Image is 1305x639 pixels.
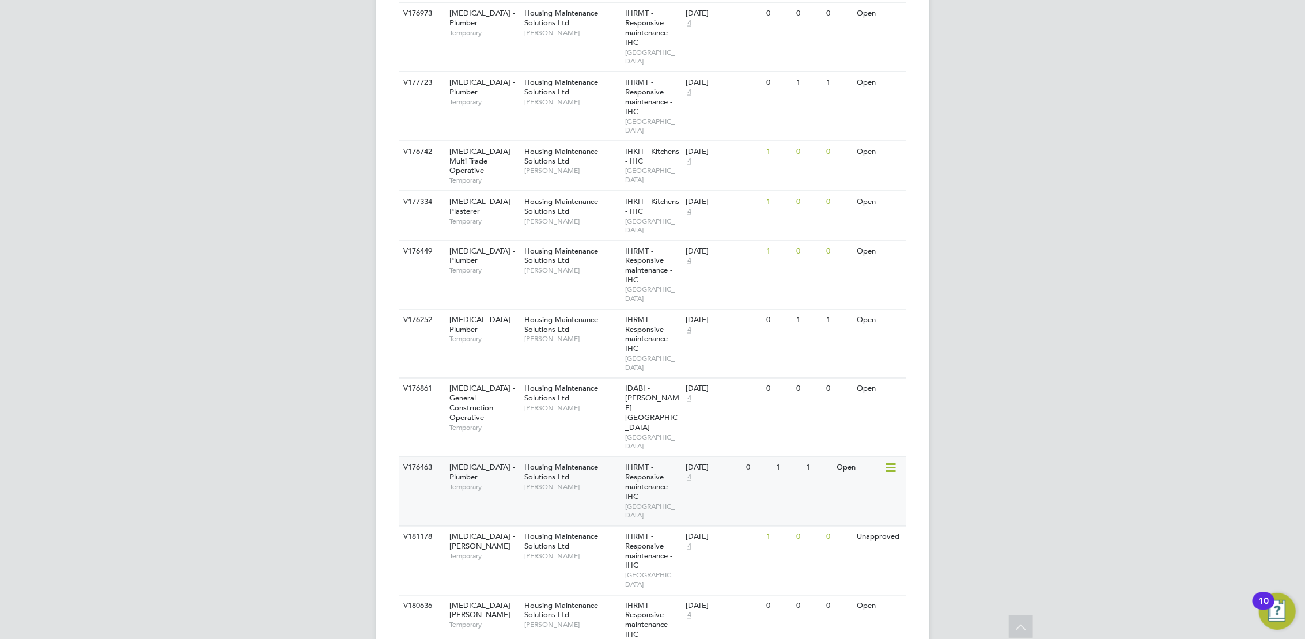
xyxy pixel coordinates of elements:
[524,532,598,551] span: Housing Maintenance Solutions Ltd
[524,97,619,107] span: [PERSON_NAME]
[793,379,823,400] div: 0
[524,601,598,621] span: Housing Maintenance Solutions Ltd
[401,596,441,617] div: V180636
[686,256,693,266] span: 4
[401,527,441,548] div: V181178
[401,191,441,213] div: V177334
[763,191,793,213] div: 1
[449,483,519,492] span: Temporary
[625,463,672,502] span: IHRMT - Responsive maintenance - IHC
[625,77,672,116] span: IHRMT - Responsive maintenance - IHC
[449,552,519,561] span: Temporary
[625,433,680,451] span: [GEOGRAPHIC_DATA]
[854,379,904,400] div: Open
[824,310,854,331] div: 1
[763,379,793,400] div: 0
[625,166,680,184] span: [GEOGRAPHIC_DATA]
[763,72,793,93] div: 0
[793,241,823,262] div: 0
[625,532,672,571] span: IHRMT - Responsive maintenance - IHC
[834,457,884,479] div: Open
[524,8,598,28] span: Housing Maintenance Solutions Ltd
[763,241,793,262] div: 1
[449,176,519,185] span: Temporary
[449,146,515,176] span: [MEDICAL_DATA] - Multi Trade Operative
[824,596,854,617] div: 0
[449,266,519,275] span: Temporary
[743,457,773,479] div: 0
[763,527,793,548] div: 1
[824,3,854,24] div: 0
[449,246,515,266] span: [MEDICAL_DATA] - Plumber
[763,310,793,331] div: 0
[625,315,672,354] span: IHRMT - Responsive maintenance - IHC
[824,72,854,93] div: 1
[686,602,761,611] div: [DATE]
[686,384,761,394] div: [DATE]
[625,571,680,589] span: [GEOGRAPHIC_DATA]
[449,424,519,433] span: Temporary
[824,141,854,162] div: 0
[686,197,761,207] div: [DATE]
[449,463,515,482] span: [MEDICAL_DATA] - Plumber
[686,473,693,483] span: 4
[854,72,904,93] div: Open
[401,379,441,400] div: V176861
[625,8,672,47] span: IHRMT - Responsive maintenance - IHC
[824,241,854,262] div: 0
[793,596,823,617] div: 0
[625,117,680,135] span: [GEOGRAPHIC_DATA]
[524,621,619,630] span: [PERSON_NAME]
[625,384,679,433] span: IDABI - [PERSON_NAME][GEOGRAPHIC_DATA]
[1259,593,1296,630] button: Open Resource Center, 10 new notifications
[686,463,740,473] div: [DATE]
[773,457,803,479] div: 1
[449,77,515,97] span: [MEDICAL_DATA] - Plumber
[854,141,904,162] div: Open
[793,141,823,162] div: 0
[824,191,854,213] div: 0
[793,527,823,548] div: 0
[625,48,680,66] span: [GEOGRAPHIC_DATA]
[686,394,693,404] span: 4
[1258,601,1269,616] div: 10
[793,191,823,213] div: 0
[686,78,761,88] div: [DATE]
[449,217,519,226] span: Temporary
[449,97,519,107] span: Temporary
[401,3,441,24] div: V176973
[686,207,693,217] span: 4
[793,310,823,331] div: 1
[449,621,519,630] span: Temporary
[449,8,515,28] span: [MEDICAL_DATA] - Plumber
[401,141,441,162] div: V176742
[854,310,904,331] div: Open
[401,457,441,479] div: V176463
[686,88,693,97] span: 4
[524,217,619,226] span: [PERSON_NAME]
[524,246,598,266] span: Housing Maintenance Solutions Ltd
[401,72,441,93] div: V177723
[449,384,515,423] span: [MEDICAL_DATA] - General Construction Operative
[449,335,519,344] span: Temporary
[524,384,598,403] span: Housing Maintenance Solutions Ltd
[824,527,854,548] div: 0
[763,3,793,24] div: 0
[686,9,761,18] div: [DATE]
[686,532,761,542] div: [DATE]
[524,315,598,335] span: Housing Maintenance Solutions Ltd
[625,217,680,235] span: [GEOGRAPHIC_DATA]
[524,463,598,482] span: Housing Maintenance Solutions Ltd
[686,157,693,167] span: 4
[854,241,904,262] div: Open
[625,146,679,166] span: IHKIT - Kitchens - IHC
[793,3,823,24] div: 0
[625,246,672,285] span: IHRMT - Responsive maintenance - IHC
[401,310,441,331] div: V176252
[686,247,761,256] div: [DATE]
[449,601,515,621] span: [MEDICAL_DATA] - [PERSON_NAME]
[524,77,598,97] span: Housing Maintenance Solutions Ltd
[524,166,619,175] span: [PERSON_NAME]
[449,315,515,335] span: [MEDICAL_DATA] - Plumber
[449,28,519,37] span: Temporary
